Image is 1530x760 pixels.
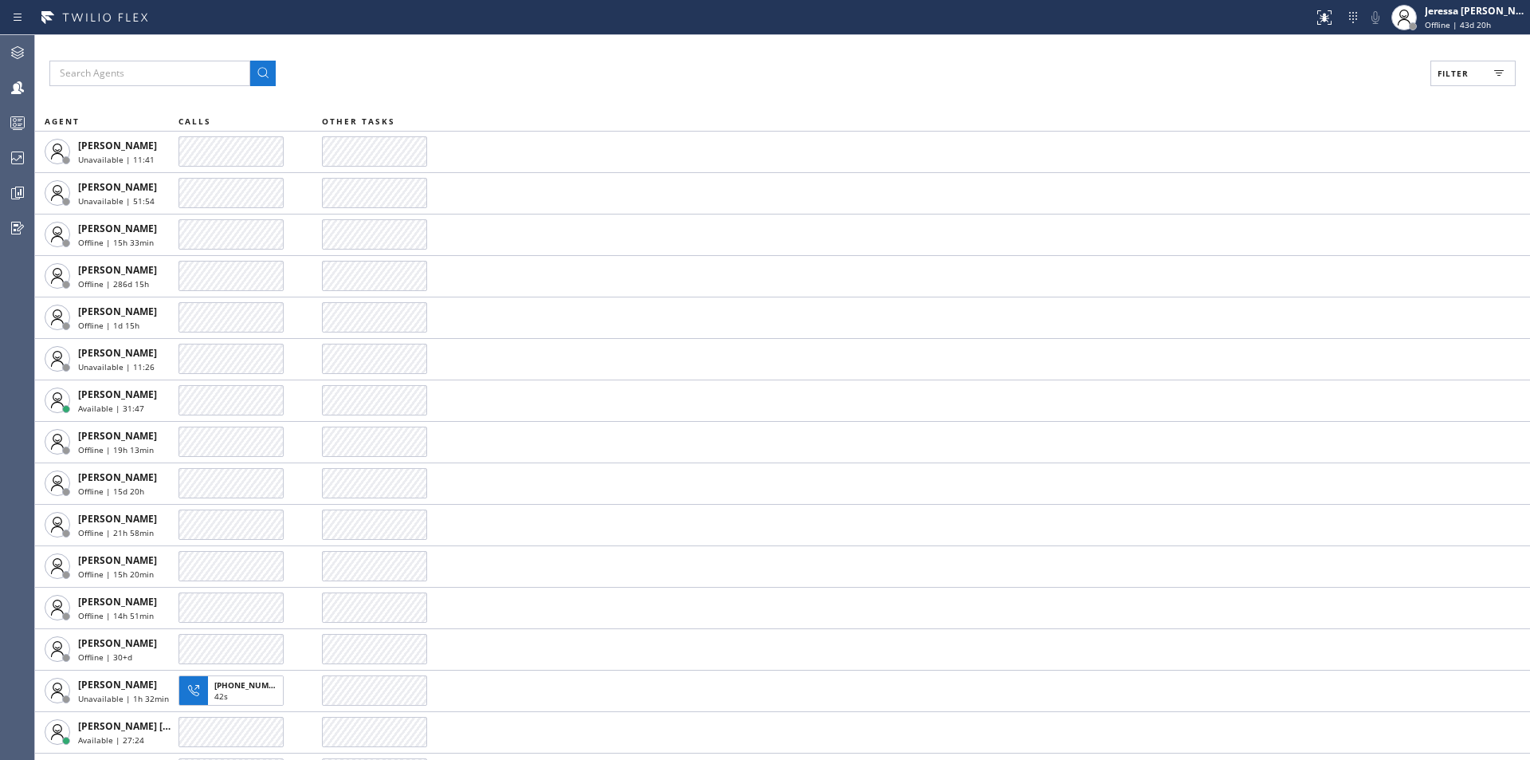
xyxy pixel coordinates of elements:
span: [PERSON_NAME] [78,429,157,443]
input: Search Agents [49,61,250,86]
span: Offline | 30+d [78,652,132,663]
span: OTHER TASKS [322,116,395,127]
span: Available | 27:24 [78,734,144,746]
div: Jeressa [PERSON_NAME] [1425,4,1525,18]
span: Unavailable | 51:54 [78,195,155,207]
button: Filter [1430,61,1516,86]
span: 42s [214,691,228,702]
span: Offline | 21h 58min [78,527,154,538]
span: Available | 31:47 [78,403,144,414]
span: [PERSON_NAME] [78,636,157,650]
span: [PERSON_NAME] [78,595,157,608]
span: Offline | 15h 20min [78,569,154,580]
span: [PHONE_NUMBER] [214,679,287,691]
span: Offline | 14h 51min [78,610,154,621]
span: [PERSON_NAME] [78,139,157,152]
span: [PERSON_NAME] [78,512,157,526]
span: [PERSON_NAME] [78,305,157,318]
span: Unavailable | 11:26 [78,361,155,372]
span: Offline | 43d 20h [1425,19,1491,30]
span: [PERSON_NAME] [78,678,157,691]
button: [PHONE_NUMBER]42s [178,671,288,711]
span: Offline | 19h 13min [78,444,154,455]
span: [PERSON_NAME] [78,263,157,277]
button: Mute [1364,6,1387,29]
span: CALLS [178,116,211,127]
span: Unavailable | 11:41 [78,154,155,165]
span: [PERSON_NAME] [78,388,157,401]
span: [PERSON_NAME] [78,471,157,484]
span: [PERSON_NAME] [78,553,157,567]
span: AGENT [45,116,80,127]
span: Offline | 15d 20h [78,486,144,497]
span: [PERSON_NAME] [PERSON_NAME] [78,719,238,733]
span: Offline | 286d 15h [78,278,149,289]
span: Unavailable | 1h 32min [78,693,169,704]
span: Offline | 1d 15h [78,320,139,331]
span: Offline | 15h 33min [78,237,154,248]
span: Filter [1438,68,1469,79]
span: [PERSON_NAME] [78,346,157,360]
span: [PERSON_NAME] [78,180,157,194]
span: [PERSON_NAME] [78,222,157,235]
